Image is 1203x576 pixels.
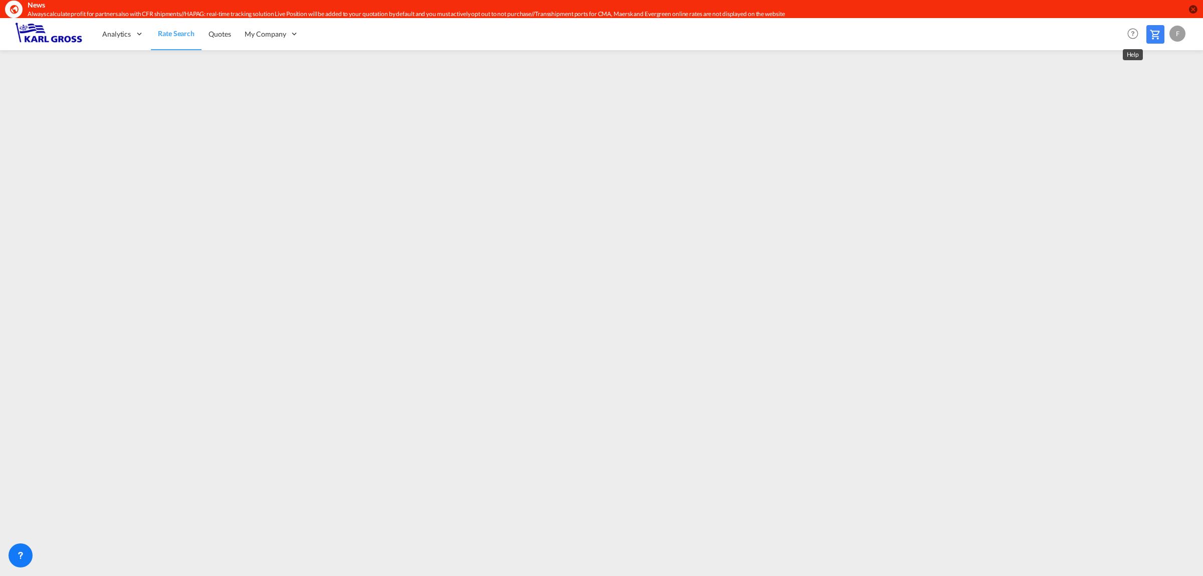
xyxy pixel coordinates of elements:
[202,18,238,50] a: Quotes
[1123,49,1143,60] md-tooltip: Help
[151,18,202,50] a: Rate Search
[28,10,1019,19] div: Always calculate profit for partners also with CFR shipments//HAPAG: real-time tracking solution ...
[209,30,231,38] span: Quotes
[102,29,131,39] span: Analytics
[1124,25,1146,43] div: Help
[9,4,19,14] md-icon: icon-earth
[1169,26,1185,42] div: F
[15,23,83,45] img: 3269c73066d711f095e541db4db89301.png
[158,29,194,38] span: Rate Search
[245,29,286,39] span: My Company
[95,18,151,50] div: Analytics
[1188,4,1198,14] button: icon-close-circle
[1124,25,1141,42] span: Help
[238,18,306,50] div: My Company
